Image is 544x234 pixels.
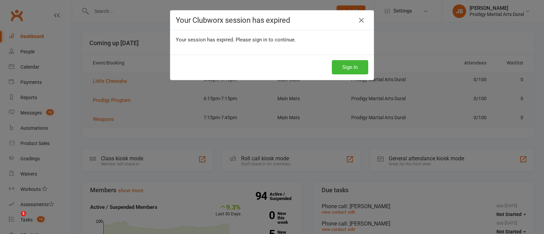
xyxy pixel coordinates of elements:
[176,16,368,24] h4: Your Clubworx session has expired
[356,15,367,26] a: Close
[7,211,23,227] iframe: Intercom live chat
[332,60,368,74] button: Sign In
[21,211,26,216] span: 1
[176,37,296,43] span: Your session has expired. Please sign in to continue.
